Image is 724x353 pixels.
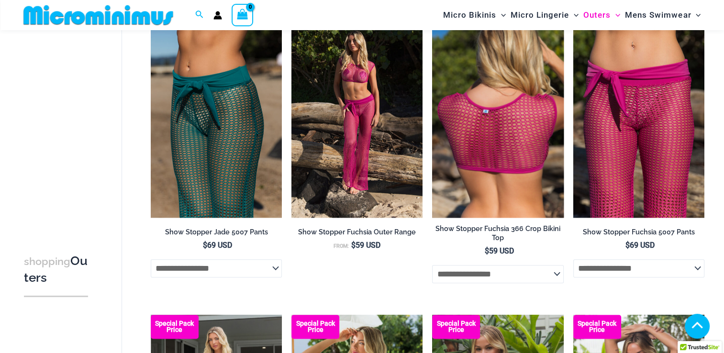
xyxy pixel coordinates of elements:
[511,3,569,27] span: Micro Lingerie
[611,3,620,27] span: Menu Toggle
[24,255,70,267] span: shopping
[432,224,563,242] h2: Show Stopper Fuchsia 366 Crop Bikini Top
[581,3,623,27] a: OutersMenu ToggleMenu Toggle
[432,21,563,217] a: Show Stopper Fuchsia 366 Top 5007 pants 08Show Stopper Fuchsia 366 Top 5007 pants 11Show Stopper ...
[691,3,701,27] span: Menu Toggle
[20,4,177,26] img: MM SHOP LOGO FLAT
[625,3,691,27] span: Mens Swimwear
[24,32,110,223] iframe: TrustedSite Certified
[485,246,514,255] bdi: 59 USD
[573,21,704,217] a: Show Stopper Fuchsia 366 Top 5007 pants 09Show Stopper Fuchsia 366 Top 5007 pants 10Show Stopper ...
[485,246,489,255] span: $
[151,21,282,217] a: Show Stopper Jade 366 Top 5007 pants 10Show Stopper Jade 366 Top 5007 pants 11Show Stopper Jade 3...
[203,241,232,250] bdi: 69 USD
[213,11,222,20] a: Account icon link
[496,3,506,27] span: Menu Toggle
[439,1,705,29] nav: Site Navigation
[573,320,621,333] b: Special Pack Price
[583,3,611,27] span: Outers
[334,243,349,249] span: From:
[432,320,480,333] b: Special Pack Price
[232,4,254,26] a: View Shopping Cart, empty
[195,9,204,21] a: Search icon link
[625,241,655,250] bdi: 69 USD
[291,228,423,240] a: Show Stopper Fuchsia Outer Range
[203,241,207,250] span: $
[151,320,199,333] b: Special Pack Price
[441,3,508,27] a: Micro BikinisMenu ToggleMenu Toggle
[573,228,704,240] a: Show Stopper Fuchsia 5007 Pants
[24,253,88,286] h3: Outers
[508,3,581,27] a: Micro LingerieMenu ToggleMenu Toggle
[151,21,282,217] img: Show Stopper Jade 366 Top 5007 pants 10
[432,224,563,246] a: Show Stopper Fuchsia 366 Crop Bikini Top
[623,3,703,27] a: Mens SwimwearMenu ToggleMenu Toggle
[432,21,563,217] img: Show Stopper Fuchsia 366 Top 5007 pants 11
[573,21,704,217] img: Show Stopper Fuchsia 366 Top 5007 pants 09
[151,228,282,240] a: Show Stopper Jade 5007 Pants
[291,320,339,333] b: Special Pack Price
[291,21,423,217] img: Show Stopper Fuchsia 366 Top 5007 pants 01
[351,241,380,250] bdi: 59 USD
[291,21,423,217] a: Show Stopper Fuchsia 366 Top 5007 pants 01Show Stopper Fuchsia 366 Top 5007 pants 04Show Stopper ...
[151,228,282,237] h2: Show Stopper Jade 5007 Pants
[443,3,496,27] span: Micro Bikinis
[573,228,704,237] h2: Show Stopper Fuchsia 5007 Pants
[569,3,579,27] span: Menu Toggle
[291,228,423,237] h2: Show Stopper Fuchsia Outer Range
[625,241,630,250] span: $
[351,241,356,250] span: $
